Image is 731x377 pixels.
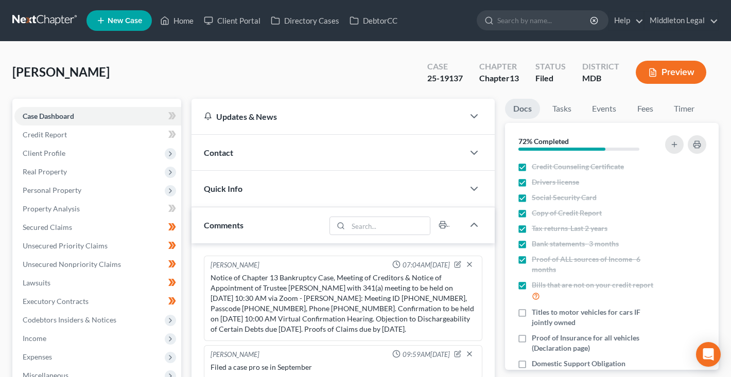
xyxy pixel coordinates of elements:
[204,111,451,122] div: Updates & News
[532,161,624,172] span: Credit Counseling Certificate
[23,186,81,194] span: Personal Property
[23,352,52,361] span: Expenses
[532,307,656,328] span: Titles to motor vehicles for cars IF jointly owned
[14,255,181,274] a: Unsecured Nonpriority Claims
[211,350,259,360] div: [PERSON_NAME]
[23,204,80,213] span: Property Analysis
[532,239,619,249] span: Bank statements- 3 months
[532,254,656,275] span: Proof of ALL sources of Income- 6 months
[23,315,116,324] span: Codebtors Insiders & Notices
[23,112,74,120] span: Case Dashboard
[23,278,50,287] span: Lawsuits
[479,61,519,73] div: Chapter
[23,167,67,176] span: Real Property
[14,125,181,144] a: Credit Report
[532,208,602,218] span: Copy of Credit Report
[403,260,450,270] span: 07:04AM[DATE]
[535,73,566,84] div: Filed
[155,11,199,30] a: Home
[497,11,591,30] input: Search by name...
[582,61,619,73] div: District
[108,17,142,25] span: New Case
[211,362,476,372] div: Filed a case pro se in September
[14,274,181,292] a: Lawsuits
[266,11,344,30] a: Directory Cases
[544,99,580,119] a: Tasks
[23,149,65,157] span: Client Profile
[23,334,46,343] span: Income
[532,177,579,187] span: Drivers license
[696,342,721,367] div: Open Intercom Messenger
[532,223,607,234] span: Tax returns-Last 2 years
[349,217,430,235] input: Search...
[427,61,463,73] div: Case
[479,73,519,84] div: Chapter
[23,241,108,250] span: Unsecured Priority Claims
[532,333,656,353] span: Proof of Insurance for all vehicles (Declaration page)
[204,220,243,230] span: Comments
[12,64,110,79] span: [PERSON_NAME]
[14,200,181,218] a: Property Analysis
[609,11,643,30] a: Help
[510,73,519,83] span: 13
[23,130,67,139] span: Credit Report
[14,237,181,255] a: Unsecured Priority Claims
[582,73,619,84] div: MDB
[23,223,72,231] span: Secured Claims
[14,218,181,237] a: Secured Claims
[23,297,89,306] span: Executory Contracts
[211,273,476,334] div: Notice of Chapter 13 Bankruptcy Case, Meeting of Creditors & Notice of Appointment of Trustee [PE...
[204,148,233,157] span: Contact
[344,11,403,30] a: DebtorCC
[403,350,450,360] span: 09:59AM[DATE]
[14,107,181,125] a: Case Dashboard
[23,260,121,268] span: Unsecured Nonpriority Claims
[584,99,624,119] a: Events
[204,184,242,193] span: Quick Info
[636,61,706,84] button: Preview
[505,99,540,119] a: Docs
[666,99,703,119] a: Timer
[427,73,463,84] div: 25-19137
[211,260,259,271] div: [PERSON_NAME]
[199,11,266,30] a: Client Portal
[645,11,718,30] a: Middleton Legal
[535,61,566,73] div: Status
[532,280,653,290] span: Bills that are not on your credit report
[518,137,569,146] strong: 72% Completed
[14,292,181,311] a: Executory Contracts
[532,192,597,203] span: Social Security Card
[629,99,662,119] a: Fees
